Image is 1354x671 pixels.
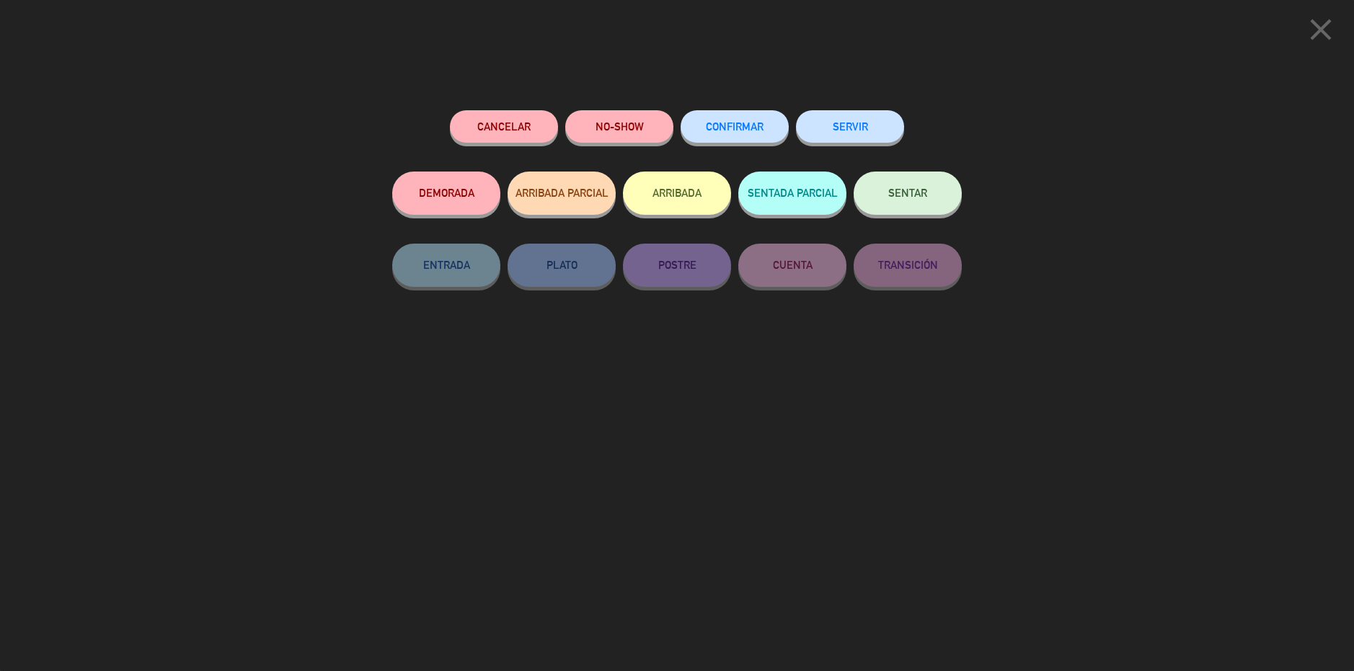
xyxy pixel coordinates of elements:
button: TRANSICIÓN [854,244,962,287]
button: PLATO [508,244,616,287]
button: ARRIBADA PARCIAL [508,172,616,215]
button: SERVIR [796,110,904,143]
button: NO-SHOW [565,110,673,143]
button: CONFIRMAR [681,110,789,143]
span: ARRIBADA PARCIAL [516,187,609,199]
button: SENTADA PARCIAL [738,172,846,215]
button: ENTRADA [392,244,500,287]
button: CUENTA [738,244,846,287]
button: DEMORADA [392,172,500,215]
span: CONFIRMAR [706,120,764,133]
button: close [1298,11,1343,53]
button: SENTAR [854,172,962,215]
i: close [1303,12,1339,48]
button: POSTRE [623,244,731,287]
button: Cancelar [450,110,558,143]
span: SENTAR [888,187,927,199]
button: ARRIBADA [623,172,731,215]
